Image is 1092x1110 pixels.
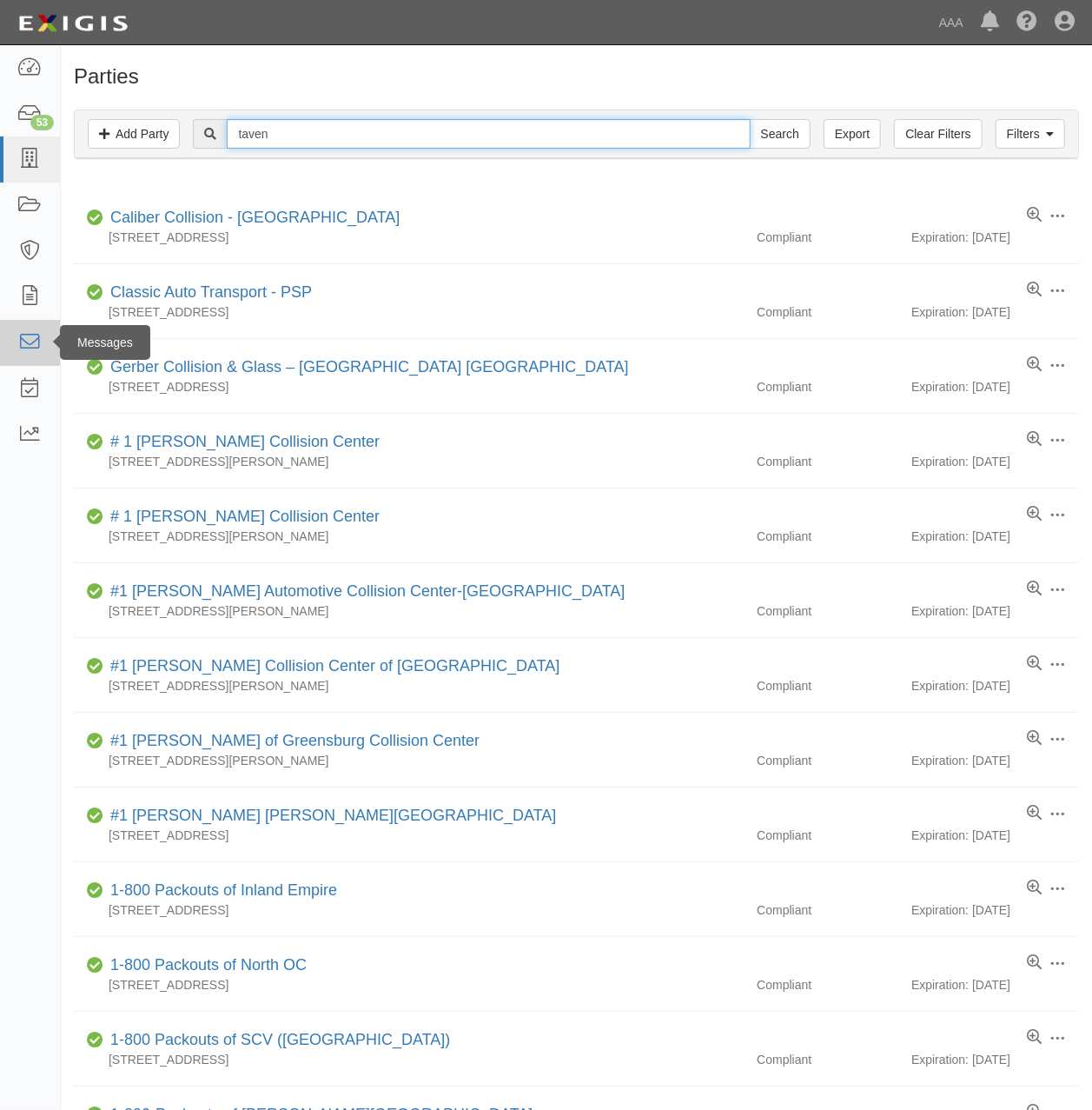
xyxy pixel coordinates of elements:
div: [STREET_ADDRESS][PERSON_NAME] [74,528,744,545]
div: #1 Cochran Collision Center of Greensburg [103,655,560,678]
a: View results summary [1027,356,1042,374]
a: View results summary [1027,655,1042,673]
div: #1 Cochran Automotive Collision Center-Monroeville [103,581,625,603]
div: Compliant [744,827,911,844]
div: Compliant [744,528,911,545]
div: [STREET_ADDRESS] [74,378,744,395]
i: Compliant [87,287,103,299]
a: Caliber Collision - [GEOGRAPHIC_DATA] [110,209,400,226]
div: [STREET_ADDRESS] [74,827,744,844]
input: Search [227,119,750,149]
div: Expiration: [DATE] [911,901,1079,919]
i: Compliant [87,586,103,598]
i: Compliant [87,960,103,972]
i: Compliant [87,1034,103,1047]
a: #1 [PERSON_NAME] Collision Center of [GEOGRAPHIC_DATA] [110,657,560,675]
div: [STREET_ADDRESS] [74,1051,744,1068]
div: 1-800 Packouts of North OC [103,954,307,977]
div: [STREET_ADDRESS] [74,901,744,919]
a: View results summary [1027,1029,1042,1047]
a: # 1 [PERSON_NAME] Collision Center [110,508,380,525]
i: Compliant [87,885,103,897]
div: Expiration: [DATE] [911,976,1079,994]
a: 1-800 Packouts of North OC [110,956,307,974]
i: Compliant [87,362,103,374]
a: 1-800 Packouts of Inland Empire [110,881,337,899]
div: Compliant [744,677,911,695]
a: Clear Filters [894,119,982,149]
a: View results summary [1027,954,1042,972]
a: #1 [PERSON_NAME] [PERSON_NAME][GEOGRAPHIC_DATA] [110,807,556,824]
a: Filters [996,119,1065,149]
i: Compliant [87,436,103,449]
div: [STREET_ADDRESS] [74,303,744,321]
div: #1 Cochran Robinson Township [103,805,556,828]
div: Gerber Collision & Glass – Houston Brighton [103,356,629,379]
div: [STREET_ADDRESS][PERSON_NAME] [74,752,744,769]
div: Compliant [744,453,911,470]
i: Compliant [87,735,103,748]
i: Compliant [87,511,103,523]
div: Compliant [744,602,911,620]
div: 1-800 Packouts of Inland Empire [103,880,337,902]
div: Compliant [744,229,911,246]
a: View results summary [1027,730,1042,748]
img: logo-5460c22ac91f19d4615b14bd174203de0afe785f0fc80cf4dbbc73dc1793850b.png [13,8,133,39]
div: Expiration: [DATE] [911,453,1079,470]
div: #1 Cochran of Greensburg Collision Center [103,730,480,753]
a: Export [824,119,881,149]
div: Expiration: [DATE] [911,602,1079,620]
div: Compliant [744,976,911,994]
a: #1 [PERSON_NAME] of Greensburg Collision Center [110,732,480,749]
div: Expiration: [DATE] [911,752,1079,769]
a: View results summary [1027,581,1042,598]
a: # 1 [PERSON_NAME] Collision Center [110,433,380,450]
a: View results summary [1027,880,1042,897]
div: Expiration: [DATE] [911,303,1079,321]
a: View results summary [1027,805,1042,822]
a: #1 [PERSON_NAME] Automotive Collision Center-[GEOGRAPHIC_DATA] [110,582,625,600]
a: AAA [930,5,972,40]
div: Compliant [744,303,911,321]
div: [STREET_ADDRESS] [74,229,744,246]
a: View results summary [1027,431,1042,449]
a: Classic Auto Transport - PSP [110,283,312,301]
div: 53 [30,115,54,130]
a: View results summary [1027,282,1042,299]
div: Compliant [744,752,911,769]
div: Expiration: [DATE] [911,378,1079,395]
div: [STREET_ADDRESS][PERSON_NAME] [74,677,744,695]
div: [STREET_ADDRESS][PERSON_NAME] [74,453,744,470]
input: Search [750,119,811,149]
a: 1-800 Packouts of SCV ([GEOGRAPHIC_DATA]) [110,1031,450,1048]
div: # 1 Cochran Collision Center [103,431,380,454]
div: [STREET_ADDRESS] [74,976,744,994]
div: Expiration: [DATE] [911,1051,1079,1068]
div: Caliber Collision - Gainesville [103,207,400,229]
a: Gerber Collision & Glass – [GEOGRAPHIC_DATA] [GEOGRAPHIC_DATA] [110,358,629,376]
i: Help Center - Complianz [1016,12,1037,33]
div: 1-800 Packouts of SCV (Santa Clarita Valley) [103,1029,450,1052]
div: Expiration: [DATE] [911,528,1079,545]
div: [STREET_ADDRESS][PERSON_NAME] [74,602,744,620]
div: Compliant [744,378,911,395]
div: Expiration: [DATE] [911,229,1079,246]
div: Compliant [744,901,911,919]
a: View results summary [1027,207,1042,224]
i: Compliant [87,661,103,673]
div: Expiration: [DATE] [911,827,1079,844]
i: Compliant [87,212,103,224]
div: Messages [60,325,150,360]
div: # 1 Cochran Collision Center [103,506,380,528]
h1: Parties [74,65,1079,88]
i: Compliant [87,810,103,822]
div: Compliant [744,1051,911,1068]
a: View results summary [1027,506,1042,523]
div: Expiration: [DATE] [911,677,1079,695]
a: Add Party [88,119,180,149]
div: Classic Auto Transport - PSP [103,282,312,304]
